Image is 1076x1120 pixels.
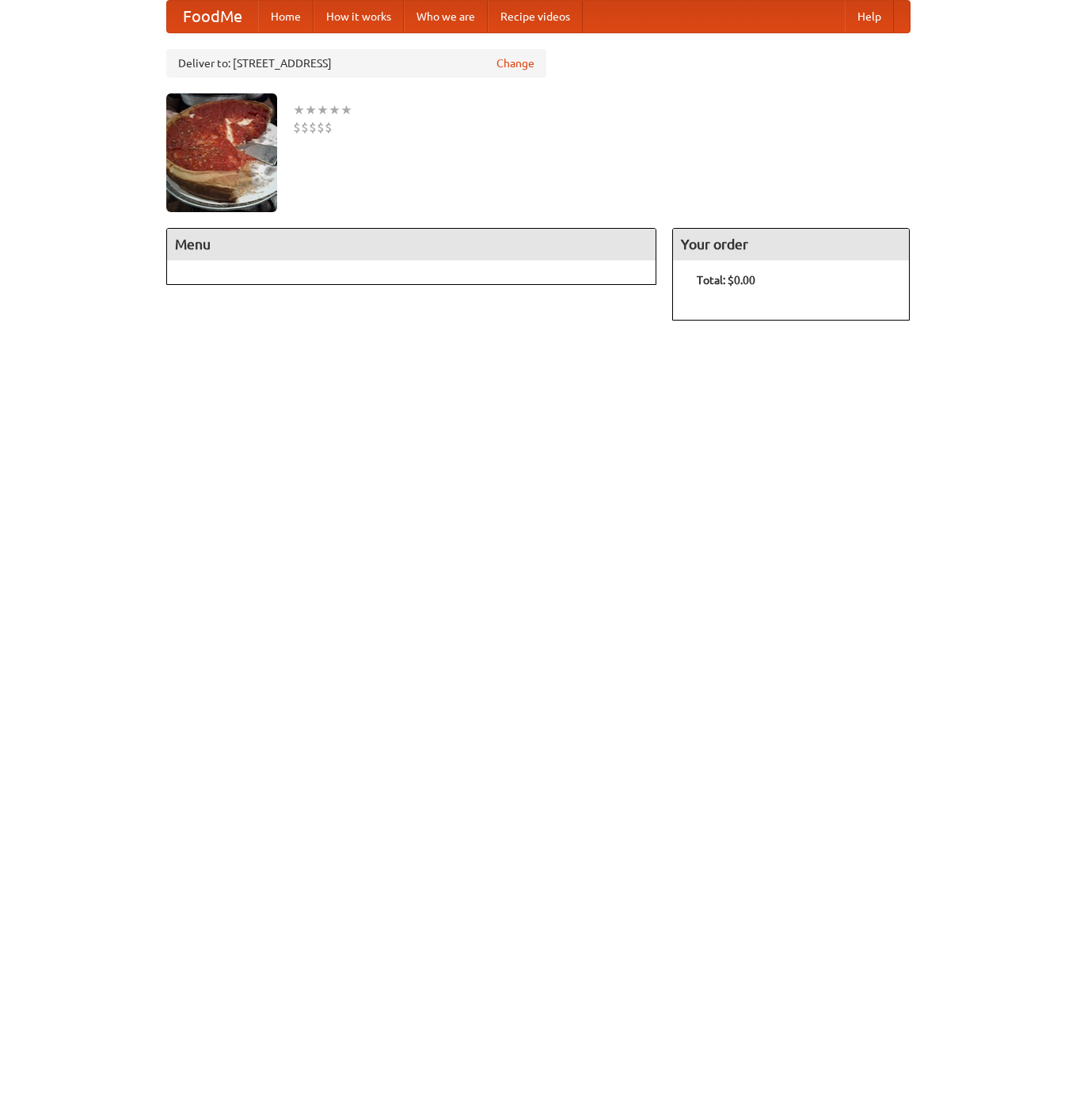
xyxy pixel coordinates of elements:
a: Home [258,1,314,32]
li: ★ [329,101,340,119]
li: $ [309,119,317,136]
li: $ [293,119,301,136]
a: How it works [314,1,404,32]
a: Recipe videos [488,1,583,32]
h4: Menu [167,229,656,260]
li: $ [317,119,325,136]
b: Total: $0.00 [697,274,755,287]
a: FoodMe [167,1,258,32]
div: Deliver to: [STREET_ADDRESS] [166,49,546,78]
a: Who we are [404,1,488,32]
a: Change [496,55,534,71]
a: Help [845,1,894,32]
li: $ [325,119,333,136]
img: angular.jpg [166,93,277,212]
li: ★ [317,101,329,119]
li: ★ [305,101,317,119]
li: ★ [340,101,352,119]
h4: Your order [673,229,909,260]
li: $ [301,119,309,136]
li: ★ [293,101,305,119]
